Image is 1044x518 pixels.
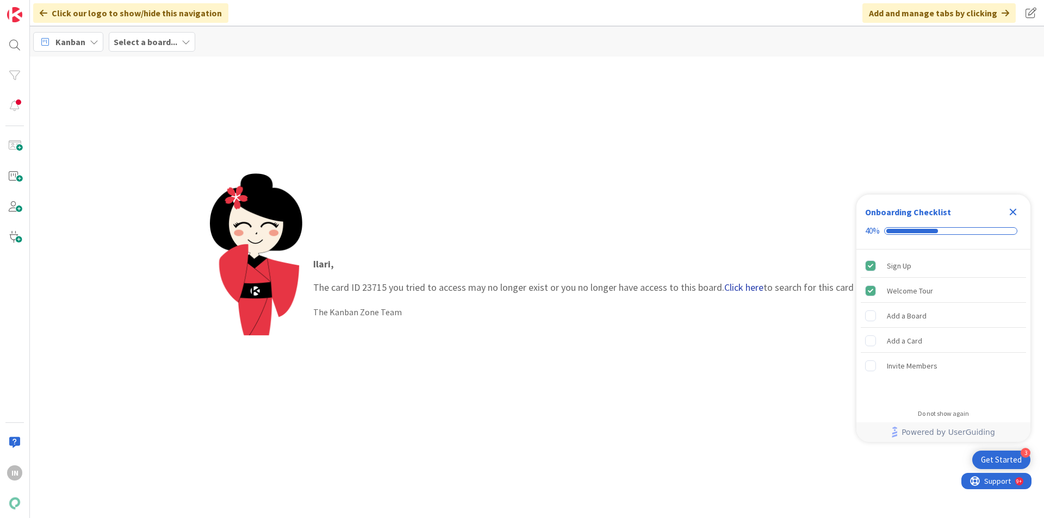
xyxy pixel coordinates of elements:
[856,422,1030,442] div: Footer
[887,359,937,372] div: Invite Members
[865,226,1022,236] div: Checklist progress: 40%
[23,2,49,15] span: Support
[887,284,933,297] div: Welcome Tour
[7,465,22,480] div: IN
[865,205,951,219] div: Onboarding Checklist
[856,249,1030,402] div: Checklist items
[1004,203,1022,221] div: Close Checklist
[856,195,1030,442] div: Checklist Container
[313,257,854,295] p: The card ID 23715 you tried to access may no longer exist or you no longer have access to this bo...
[7,496,22,511] img: avatar
[33,3,228,23] div: Click our logo to show/hide this navigation
[55,35,85,48] span: Kanban
[313,305,854,319] div: The Kanban Zone Team
[861,329,1026,353] div: Add a Card is incomplete.
[861,279,1026,303] div: Welcome Tour is complete.
[887,309,927,322] div: Add a Board
[918,409,969,418] div: Do not show again
[114,36,177,47] b: Select a board...
[902,426,995,439] span: Powered by UserGuiding
[887,259,911,272] div: Sign Up
[862,3,1016,23] div: Add and manage tabs by clicking
[7,7,22,22] img: Visit kanbanzone.com
[861,254,1026,278] div: Sign Up is complete.
[313,258,334,270] strong: Ilari ,
[55,4,60,13] div: 9+
[1021,448,1030,458] div: 3
[972,451,1030,469] div: Open Get Started checklist, remaining modules: 3
[887,334,922,347] div: Add a Card
[862,422,1025,442] a: Powered by UserGuiding
[981,454,1022,465] div: Get Started
[724,281,763,294] a: Click here
[861,354,1026,378] div: Invite Members is incomplete.
[865,226,880,236] div: 40%
[861,304,1026,328] div: Add a Board is incomplete.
